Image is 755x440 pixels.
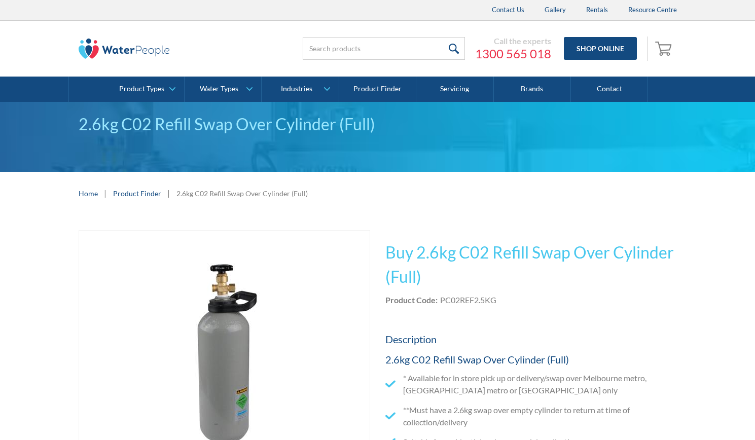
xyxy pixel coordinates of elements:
[103,187,108,199] div: |
[475,46,551,61] a: 1300 565 018
[655,40,674,56] img: shopping cart
[185,77,261,102] a: Water Types
[385,295,438,305] strong: Product Code:
[653,36,677,61] a: Open cart
[262,77,338,102] a: Industries
[113,188,161,199] a: Product Finder
[416,77,493,102] a: Servicing
[107,77,184,102] a: Product Types
[166,187,171,199] div: |
[385,372,677,396] li: * Available for in store pick up or delivery/swap over Melbourne metro, [GEOGRAPHIC_DATA] metro o...
[339,77,416,102] a: Product Finder
[571,77,648,102] a: Contact
[385,240,677,289] h1: Buy 2.6kg C02 Refill Swap Over Cylinder (Full)
[79,39,170,59] img: The Water People
[79,188,98,199] a: Home
[176,188,308,199] div: 2.6kg C02 Refill Swap Over Cylinder (Full)
[200,85,238,93] div: Water Types
[79,112,677,136] div: 2.6kg C02 Refill Swap Over Cylinder (Full)
[385,352,677,367] h5: 2.6kg C02 Refill Swap Over Cylinder (Full)
[119,85,164,93] div: Product Types
[475,36,551,46] div: Call the experts
[440,294,496,306] div: PC02REF2.5KG
[281,85,312,93] div: Industries
[564,37,637,60] a: Shop Online
[303,37,465,60] input: Search products
[385,332,677,347] h5: Description
[385,404,677,428] li: **Must have a 2.6kg swap over empty cylinder to return at time of collection/delivery
[494,77,571,102] a: Brands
